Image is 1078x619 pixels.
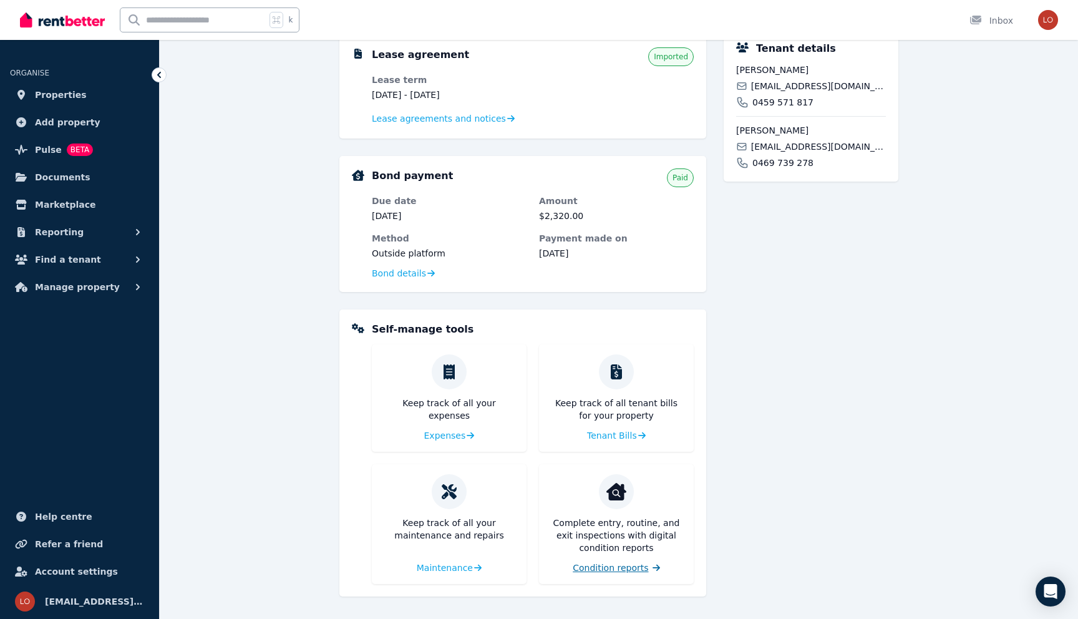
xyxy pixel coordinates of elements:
button: Reporting [10,220,149,245]
a: Marketplace [10,192,149,217]
img: local.pmanagement@gmail.com [1038,10,1058,30]
a: Properties [10,82,149,107]
span: Marketplace [35,197,95,212]
button: Find a tenant [10,247,149,272]
span: Condition reports [573,562,648,574]
p: Keep track of all your maintenance and repairs [382,517,517,542]
a: Tenant Bills [587,429,646,442]
a: Lease agreements and notices [372,112,515,125]
span: [EMAIL_ADDRESS][DOMAIN_NAME] [45,594,144,609]
dd: [DATE] - [DATE] [372,89,527,101]
a: Refer a friend [10,532,149,557]
div: Inbox [969,14,1013,27]
span: Documents [35,170,90,185]
span: Tenant Bills [587,429,637,442]
span: Refer a friend [35,537,103,552]
span: Lease agreements and notices [372,112,506,125]
h5: Lease agreement [372,47,469,62]
a: PulseBETA [10,137,149,162]
div: Open Intercom Messenger [1036,577,1066,607]
a: Documents [10,165,149,190]
span: k [288,15,293,25]
span: [EMAIL_ADDRESS][DOMAIN_NAME] [751,80,886,92]
a: Account settings [10,559,149,584]
span: Help centre [35,509,92,524]
span: 0459 571 817 [752,96,813,109]
button: Manage property [10,275,149,300]
h5: Bond payment [372,168,453,183]
dd: $2,320.00 [539,210,694,222]
a: Bond details [372,267,435,280]
dt: Due date [372,195,527,207]
dd: [DATE] [539,247,694,260]
a: Help centre [10,504,149,529]
a: Expenses [424,429,475,442]
dt: Method [372,232,527,245]
span: Maintenance [417,562,473,574]
span: Pulse [35,142,62,157]
span: ORGANISE [10,69,49,77]
p: Keep track of all your expenses [382,397,517,422]
dt: Payment made on [539,232,694,245]
span: Find a tenant [35,252,101,267]
span: BETA [67,144,93,156]
span: Imported [654,52,688,62]
h5: Tenant details [756,41,836,56]
a: Condition reports [573,562,660,574]
span: [EMAIL_ADDRESS][DOMAIN_NAME] [751,140,886,153]
a: Add property [10,110,149,135]
img: RentBetter [20,11,105,29]
span: [PERSON_NAME] [736,64,886,76]
span: Manage property [35,280,120,295]
p: Keep track of all tenant bills for your property [549,397,684,422]
span: [PERSON_NAME] [736,124,886,137]
span: Reporting [35,225,84,240]
dt: Amount [539,195,694,207]
span: Paid [673,173,688,183]
a: Maintenance [417,562,482,574]
img: local.pmanagement@gmail.com [15,592,35,612]
p: Complete entry, routine, and exit inspections with digital condition reports [549,517,684,554]
span: Account settings [35,564,118,579]
span: Expenses [424,429,466,442]
img: Bond Details [352,170,364,181]
span: Add property [35,115,100,130]
span: 0469 739 278 [752,157,813,169]
dd: Outside platform [372,247,527,260]
dt: Lease term [372,74,527,86]
img: Condition reports [606,482,626,502]
span: Properties [35,87,87,102]
h5: Self-manage tools [372,322,473,337]
span: Bond details [372,267,426,280]
dd: [DATE] [372,210,527,222]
